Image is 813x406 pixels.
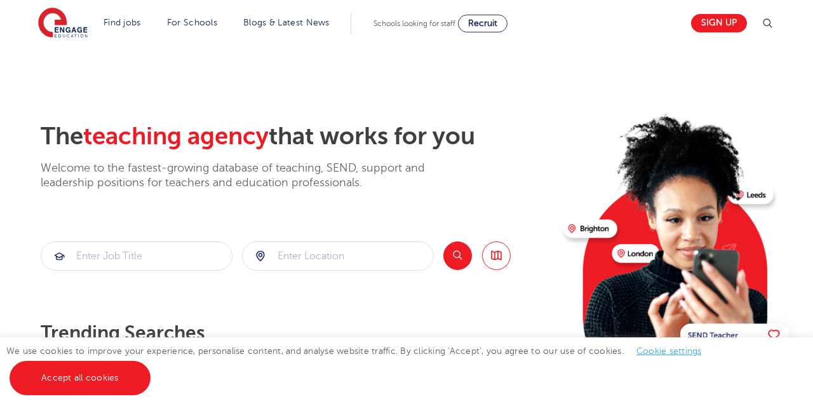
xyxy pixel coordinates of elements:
[41,122,553,151] h2: The that works for you
[41,321,553,344] p: Trending searches
[468,18,497,28] span: Recruit
[243,242,433,270] input: Submit
[636,346,702,356] a: Cookie settings
[38,8,88,39] img: Engage Education
[41,241,232,271] div: Submit
[443,241,472,270] button: Search
[6,346,715,382] span: We use cookies to improve your experience, personalise content, and analyse website traffic. By c...
[41,242,232,270] input: Submit
[691,14,747,32] a: Sign up
[373,19,455,28] span: Schools looking for staff
[83,123,269,150] span: teaching agency
[104,18,141,27] a: Find jobs
[167,18,217,27] a: For Schools
[242,241,434,271] div: Submit
[458,15,507,32] a: Recruit
[41,161,460,191] p: Welcome to the fastest-growing database of teaching, SEND, support and leadership positions for t...
[243,18,330,27] a: Blogs & Latest News
[10,361,151,395] a: Accept all cookies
